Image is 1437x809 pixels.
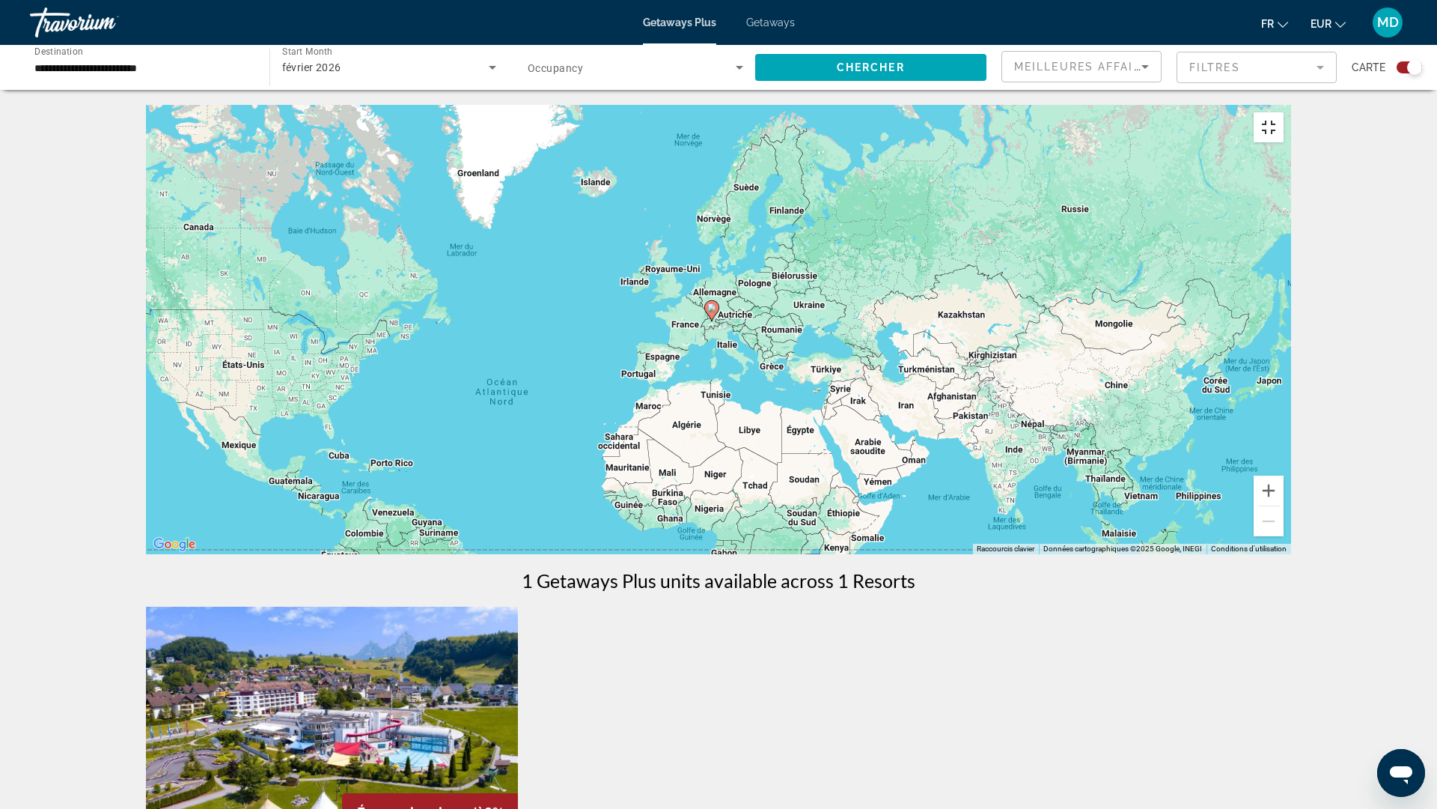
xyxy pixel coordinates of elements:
span: février 2026 [282,61,341,73]
span: Meilleures affaires [1014,61,1158,73]
button: Raccourcis clavier [977,544,1034,554]
span: Destination [34,46,83,56]
iframe: Bouton de lancement de la fenêtre de messagerie [1377,749,1425,797]
button: Chercher [755,54,987,81]
a: Getaways Plus [643,16,716,28]
span: Chercher [837,61,905,73]
span: Occupancy [528,62,583,74]
img: Google [150,535,199,554]
button: Change language [1261,13,1288,34]
button: Zoom arrière [1254,506,1284,536]
span: MD [1377,15,1399,30]
span: Carte [1352,57,1385,78]
span: Données cartographiques ©2025 Google, INEGI [1043,545,1202,553]
h1: 1 Getaways Plus units available across 1 Resorts [522,569,915,592]
a: Conditions d'utilisation (s'ouvre dans un nouvel onglet) [1211,545,1287,553]
a: Getaways [746,16,795,28]
button: User Menu [1368,7,1407,38]
mat-select: Sort by [1014,58,1149,76]
button: Zoom avant [1254,476,1284,506]
span: fr [1261,18,1274,30]
span: Start Month [282,46,332,57]
span: EUR [1311,18,1331,30]
button: Filter [1177,51,1337,84]
button: Change currency [1311,13,1346,34]
a: Ouvrir cette zone dans Google Maps (dans une nouvelle fenêtre) [150,535,199,554]
button: Passer en plein écran [1254,112,1284,142]
a: Travorium [30,3,180,42]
